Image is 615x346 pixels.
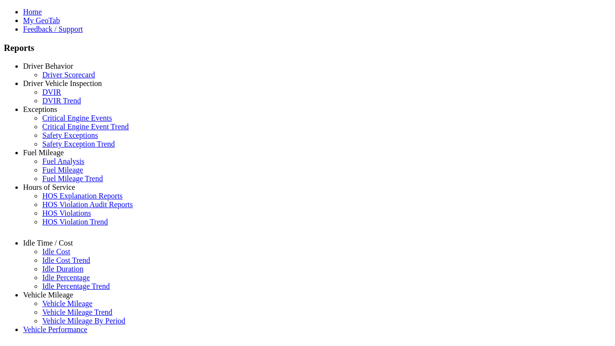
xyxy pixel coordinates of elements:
[42,282,110,290] a: Idle Percentage Trend
[42,140,115,148] a: Safety Exception Trend
[42,256,90,264] a: Idle Cost Trend
[42,166,83,174] a: Fuel Mileage
[23,183,75,191] a: Hours of Service
[42,200,133,209] a: HOS Violation Audit Reports
[42,265,84,273] a: Idle Duration
[42,123,129,131] a: Critical Engine Event Trend
[42,174,103,183] a: Fuel Mileage Trend
[42,308,112,316] a: Vehicle Mileage Trend
[23,148,64,157] a: Fuel Mileage
[23,105,57,113] a: Exceptions
[23,16,60,25] a: My GeoTab
[42,157,85,165] a: Fuel Analysis
[42,299,92,308] a: Vehicle Mileage
[23,239,73,247] a: Idle Time / Cost
[23,291,73,299] a: Vehicle Mileage
[42,209,91,217] a: HOS Violations
[23,325,87,334] a: Vehicle Performance
[23,8,42,16] a: Home
[42,317,125,325] a: Vehicle Mileage By Period
[42,114,112,122] a: Critical Engine Events
[42,88,61,96] a: DVIR
[23,62,73,70] a: Driver Behavior
[23,79,102,87] a: Driver Vehicle Inspection
[42,273,90,282] a: Idle Percentage
[42,192,123,200] a: HOS Explanation Reports
[42,71,95,79] a: Driver Scorecard
[42,247,70,256] a: Idle Cost
[23,25,83,33] a: Feedback / Support
[42,131,98,139] a: Safety Exceptions
[4,43,611,53] h3: Reports
[42,218,108,226] a: HOS Violation Trend
[42,97,81,105] a: DVIR Trend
